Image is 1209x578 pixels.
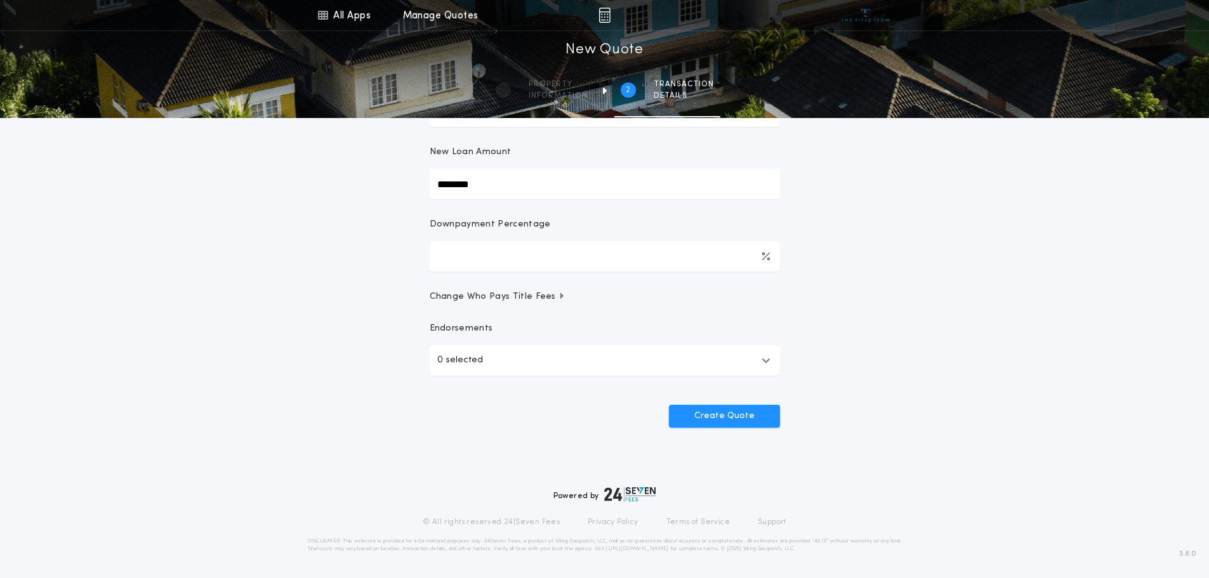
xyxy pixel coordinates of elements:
span: Property [529,79,588,89]
p: Downpayment Percentage [430,218,551,231]
span: Transaction [654,79,714,89]
span: details [654,91,714,101]
p: Endorsements [430,322,780,335]
p: © All rights reserved. 24|Seven Fees [423,517,560,527]
p: DISCLAIMER: This estimate is provided for informational purposes only. 24|Seven Fees, a product o... [308,537,902,553]
a: Support [758,517,786,527]
span: information [529,91,588,101]
input: New Loan Amount [430,169,780,199]
input: Downpayment Percentage [430,241,780,272]
span: Change Who Pays Title Fees [430,291,566,303]
a: Privacy Policy [588,517,638,527]
h2: 2 [626,85,630,95]
a: Terms of Service [666,517,730,527]
img: img [598,8,611,23]
button: Change Who Pays Title Fees [430,291,780,303]
p: 0 selected [437,353,483,368]
img: vs-icon [842,9,889,22]
span: 3.8.0 [1179,548,1196,560]
a: [URL][DOMAIN_NAME] [605,546,668,551]
button: Create Quote [669,405,780,428]
img: logo [604,487,656,502]
div: Powered by [553,487,656,502]
button: 0 selected [430,345,780,376]
h1: New Quote [565,40,643,60]
p: New Loan Amount [430,146,512,159]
